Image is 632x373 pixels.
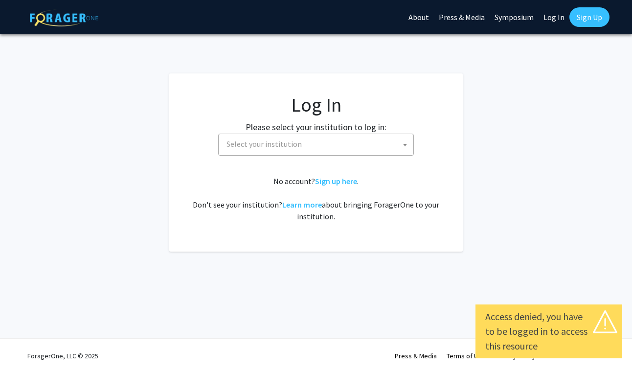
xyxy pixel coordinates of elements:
span: Select your institution [218,134,414,156]
div: ForagerOne, LLC © 2025 [27,339,98,373]
img: ForagerOne Logo [30,9,98,26]
span: Select your institution [226,139,302,149]
h1: Log In [189,93,443,117]
a: Sign up here [315,176,357,186]
a: Sign Up [569,7,609,27]
div: No account? . Don't see your institution? about bringing ForagerOne to your institution. [189,175,443,222]
div: Access denied, you have to be logged in to access this resource [485,309,612,353]
a: Terms of Use [447,351,485,360]
label: Please select your institution to log in: [246,120,386,134]
a: Learn more about bringing ForagerOne to your institution [282,200,322,210]
span: Select your institution [223,134,413,154]
a: Press & Media [395,351,437,360]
